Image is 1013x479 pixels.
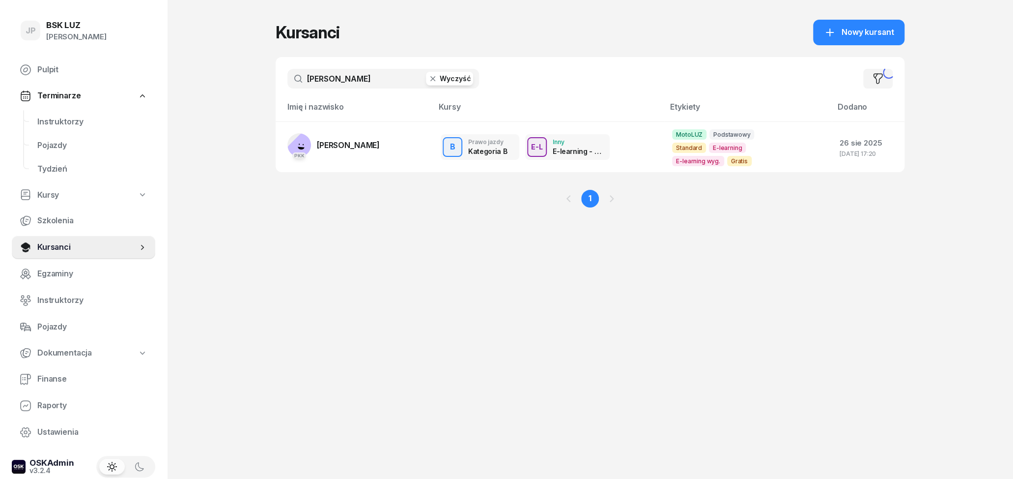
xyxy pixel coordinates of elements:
[813,20,904,45] a: Nowy kursant
[37,214,147,227] span: Szkolenia
[446,139,459,155] div: B
[12,367,155,391] a: Finanse
[12,85,155,107] a: Terminarze
[29,157,155,181] a: Tydzień
[840,137,897,150] div: 26 sie 2025
[672,129,706,140] span: MotoLUZ
[37,399,147,412] span: Raporty
[37,90,81,102] span: Terminarze
[46,30,107,43] div: [PERSON_NAME]
[443,137,462,157] button: B
[37,321,147,333] span: Pojazdy
[29,467,74,474] div: v3.2.4
[727,156,752,166] span: Gratis
[433,100,664,121] th: Kursy
[468,147,507,155] div: Kategoria B
[37,139,147,152] span: Pojazdy
[287,133,380,157] a: PKK[PERSON_NAME]
[12,420,155,444] a: Ustawienia
[842,26,894,39] span: Nowy kursant
[426,72,473,86] button: Wyczyść
[468,139,507,145] div: Prawo jazdy
[12,394,155,418] a: Raporty
[12,184,155,207] a: Kursy
[276,100,433,121] th: Imię i nazwisko
[12,58,155,82] a: Pulpit
[672,143,706,153] span: Standard
[37,373,147,386] span: Finanse
[527,137,547,157] button: E-L
[37,163,147,176] span: Tydzień
[709,129,754,140] span: Podstawowy
[12,460,26,474] img: logo-xs-dark@2x.png
[37,294,147,307] span: Instruktorzy
[553,147,604,155] div: E-learning - 90 dni
[37,426,147,439] span: Ustawienia
[664,100,832,121] th: Etykiety
[37,241,138,254] span: Kursanci
[12,262,155,286] a: Egzaminy
[29,134,155,157] a: Pojazdy
[672,156,724,166] span: E-learning wyg.
[553,139,604,145] div: Inny
[37,347,92,359] span: Dokumentacja
[37,189,59,202] span: Kursy
[292,152,307,159] div: PKK
[12,315,155,339] a: Pojazdy
[287,69,479,89] input: Szukaj
[581,190,599,208] a: 1
[12,342,155,364] a: Dokumentacja
[29,110,155,134] a: Instruktorzy
[527,141,547,153] div: E-L
[832,100,904,121] th: Dodano
[709,143,746,153] span: E-learning
[37,63,147,76] span: Pulpit
[12,289,155,312] a: Instruktorzy
[37,116,147,128] span: Instruktorzy
[12,236,155,259] a: Kursanci
[46,21,107,30] div: BSK LUZ
[37,268,147,280] span: Egzaminy
[317,140,380,150] span: [PERSON_NAME]
[840,150,897,157] div: [DATE] 17:20
[276,24,339,41] h1: Kursanci
[26,27,36,35] span: JP
[12,209,155,233] a: Szkolenia
[29,459,74,467] div: OSKAdmin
